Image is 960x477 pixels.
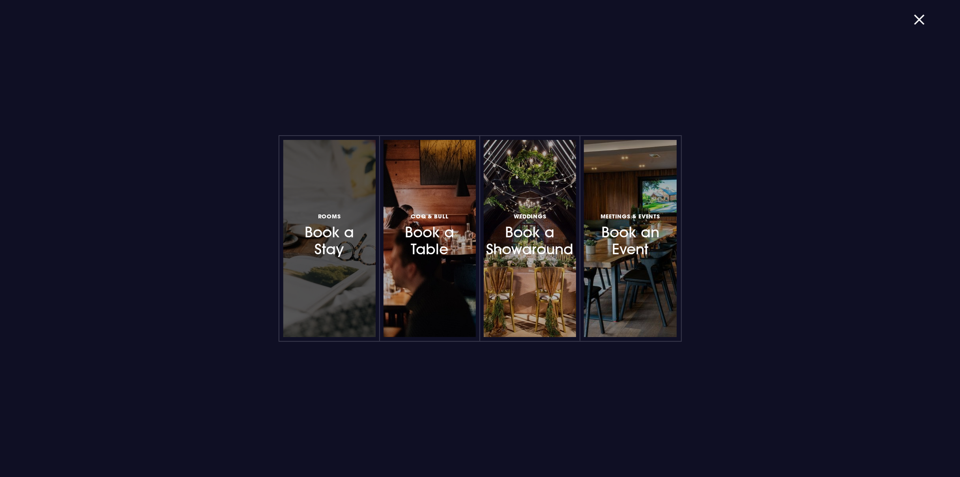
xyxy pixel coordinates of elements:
span: Coq & Bull [411,212,448,220]
h3: Book a Stay [295,211,364,258]
h3: Book a Showaround [496,211,564,258]
a: WeddingsBook a Showaround [484,140,576,337]
h3: Book an Event [596,211,664,258]
a: RoomsBook a Stay [283,140,376,337]
span: Rooms [318,212,341,220]
span: Weddings [514,212,546,220]
span: Meetings & Events [601,212,660,220]
h3: Book a Table [395,211,464,258]
a: Meetings & EventsBook an Event [584,140,676,337]
a: Coq & BullBook a Table [384,140,476,337]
